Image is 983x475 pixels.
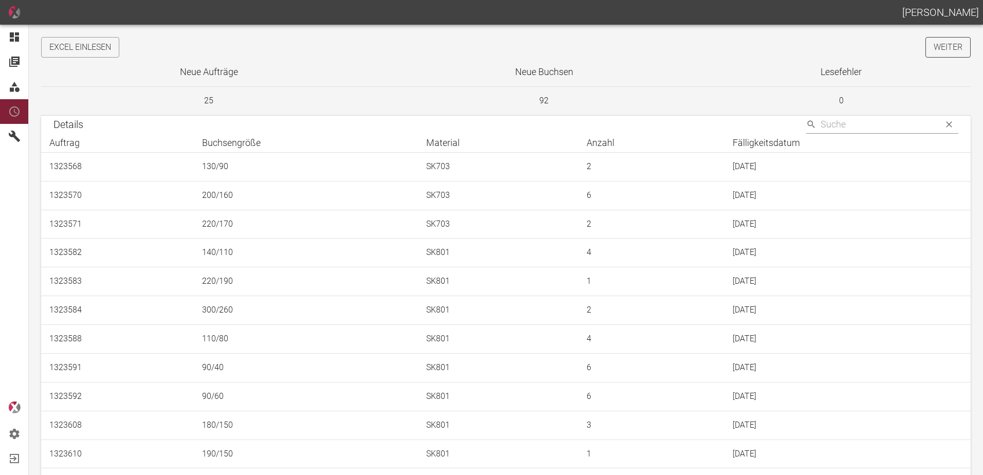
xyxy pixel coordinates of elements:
td: SK703 [418,152,578,181]
td: SK703 [418,181,578,210]
td: 2 [578,210,724,239]
td: 4 [578,239,724,267]
td: 90/40 [194,353,418,382]
span: Buchsengröße [202,137,274,149]
div: Auftrag [49,137,186,149]
td: 6 [578,353,724,382]
svg: Suche [806,119,816,130]
td: 1323584 [41,296,194,325]
td: 1323582 [41,239,194,267]
td: 3 [578,411,724,440]
button: Excel einlesen [41,37,119,58]
td: 1 [578,267,724,296]
img: logo [8,401,21,413]
th: Neue Aufträge [41,58,376,87]
td: [DATE] [724,382,971,411]
div: Anzahl [587,137,716,149]
td: 1 [578,440,724,468]
span: Fälligkeitsdatum [733,137,813,149]
td: 6 [578,181,724,210]
td: 90/60 [194,382,418,411]
td: 220/170 [194,210,418,239]
td: 1323591 [41,353,194,382]
td: SK801 [418,353,578,382]
td: 1323610 [41,440,194,468]
td: SK801 [418,239,578,267]
span: Auftrag [49,137,93,149]
td: SK801 [418,440,578,468]
input: Search [821,116,936,134]
h6: Details [53,116,83,133]
td: SK801 [418,411,578,440]
td: 1323570 [41,181,194,210]
span: Material [426,137,473,149]
th: Neue Buchsen [376,58,712,87]
td: [DATE] [724,440,971,468]
td: 140/110 [194,239,418,267]
td: 300/260 [194,296,418,325]
td: 1323568 [41,152,194,181]
td: SK801 [418,382,578,411]
td: [DATE] [724,296,971,325]
td: SK801 [418,267,578,296]
td: 220/190 [194,267,418,296]
div: Fälligkeitsdatum [733,137,962,149]
td: 0 [712,87,971,116]
td: 1323608 [41,411,194,440]
td: 190/150 [194,440,418,468]
th: Lesefehler [712,58,971,87]
td: [DATE] [724,239,971,267]
td: [DATE] [724,210,971,239]
td: [DATE] [724,152,971,181]
td: [DATE] [724,267,971,296]
div: Material [426,137,570,149]
td: 6 [578,382,724,411]
td: SK801 [418,296,578,325]
td: 2 [578,152,724,181]
td: [DATE] [724,325,971,354]
td: [DATE] [724,411,971,440]
td: [DATE] [724,181,971,210]
h1: [PERSON_NAME] [902,4,979,21]
a: Weiter [925,37,971,58]
span: Anzahl [587,137,628,149]
td: 1323588 [41,325,194,354]
td: 1323592 [41,382,194,411]
td: 180/150 [194,411,418,440]
img: icon [8,6,21,19]
td: 130/90 [194,152,418,181]
td: SK801 [418,325,578,354]
td: 4 [578,325,724,354]
td: 25 [41,87,376,116]
td: 1323583 [41,267,194,296]
td: 110/80 [194,325,418,354]
td: 2 [578,296,724,325]
td: 200/160 [194,181,418,210]
td: SK703 [418,210,578,239]
div: Buchsengröße [202,137,410,149]
td: 1323571 [41,210,194,239]
td: 92 [376,87,712,116]
td: [DATE] [724,353,971,382]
